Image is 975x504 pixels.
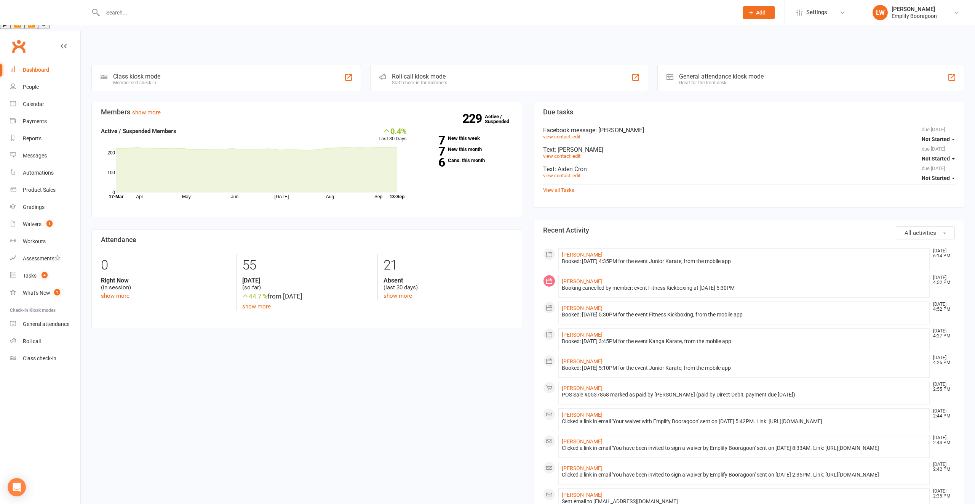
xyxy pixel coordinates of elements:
[756,10,766,16] span: Add
[543,153,571,159] a: view contact
[101,108,513,116] h3: Members
[543,108,955,116] h3: Due tasks
[929,249,954,258] time: [DATE] 6:14 PM
[10,79,80,96] a: People
[905,230,936,236] span: All activities
[101,7,733,18] input: Search...
[384,292,412,299] a: show more
[23,135,42,141] div: Reports
[562,332,603,338] a: [PERSON_NAME]
[10,284,80,302] a: What's New1
[543,226,955,234] h3: Recent Activity
[922,156,950,162] span: Not Started
[101,254,230,277] div: 0
[562,445,926,451] div: Clicked a link in email 'You have been invited to sign a waiver by Emplify Booragoon' sent on [DA...
[101,277,230,284] strong: Right Now
[562,365,926,371] div: Booked: [DATE] 5:10PM for the event Junior Karate, from the mobile app
[562,285,926,291] div: Booking cancelled by member: event Fitness Kickboxing at [DATE] 5:30PM
[892,13,937,19] div: Emplify Booragoon
[23,187,56,193] div: Product Sales
[892,6,937,13] div: [PERSON_NAME]
[10,61,80,79] a: Dashboard
[23,273,37,279] div: Tasks
[10,233,80,250] a: Workouts
[10,350,80,367] a: Class kiosk mode
[242,254,371,277] div: 55
[562,311,926,318] div: Booked: [DATE] 5:30PM for the event Fitness Kickboxing, from the mobile app
[23,84,39,90] div: People
[543,134,571,140] a: view contact
[572,173,580,178] a: edit
[922,136,950,142] span: Not Started
[572,153,580,159] a: edit
[929,275,954,285] time: [DATE] 4:52 PM
[929,409,954,419] time: [DATE] 2:44 PM
[10,316,80,333] a: General attendance kiosk mode
[922,152,955,165] button: Not Started
[462,113,485,124] strong: 229
[929,355,954,365] time: [DATE] 4:26 PM
[101,292,129,299] a: show more
[392,73,447,80] div: Roll call kiosk mode
[922,175,950,181] span: Not Started
[101,236,513,244] h3: Attendance
[10,216,80,233] a: Waivers 1
[543,146,955,153] div: Text
[743,6,775,19] button: Add
[543,187,574,193] a: View all Tasks
[113,73,160,80] div: Class kiosk mode
[418,136,513,141] a: 7New this week
[23,221,42,227] div: Waivers
[379,127,407,135] div: 0.4%
[929,382,954,392] time: [DATE] 2:55 PM
[418,147,513,152] a: 7New this month
[562,472,926,478] div: Clicked a link in email 'You have been invited to sign a waiver by Emplify Booragoon' sent on [DA...
[23,170,54,176] div: Automations
[418,158,513,163] a: 6Canx. this month
[562,385,603,391] a: [PERSON_NAME]
[23,204,45,210] div: Gradings
[392,80,447,85] div: Staff check-in for members
[679,80,764,85] div: Great for the front desk
[485,108,518,130] a: 229Active / Suspended
[929,489,954,499] time: [DATE] 2:35 PM
[572,134,580,140] a: edit
[922,132,955,146] button: Not Started
[101,128,176,135] strong: Active / Suspended Members
[54,289,60,295] span: 1
[562,492,603,498] a: [PERSON_NAME]
[23,255,61,262] div: Assessments
[929,435,954,445] time: [DATE] 2:44 PM
[23,238,46,244] div: Workouts
[384,277,513,291] div: (last 30 days)
[922,171,955,185] button: Not Started
[562,358,603,364] a: [PERSON_NAME]
[562,338,926,345] div: Booked: [DATE] 3:45PM for the event Kanga Karate, from the mobile app
[595,127,644,134] span: : [PERSON_NAME]
[10,164,80,181] a: Automations
[46,220,53,227] span: 1
[562,258,926,265] div: Booked: [DATE] 4:35PM for the event Junior Karate, from the mobile app
[543,173,571,178] a: view contact
[101,277,230,291] div: (in session)
[562,305,603,311] a: [PERSON_NAME]
[8,478,26,496] div: Open Intercom Messenger
[562,278,603,284] a: [PERSON_NAME]
[562,412,603,418] a: [PERSON_NAME]
[23,152,47,159] div: Messages
[418,146,445,157] strong: 7
[23,118,47,124] div: Payments
[113,80,160,85] div: Member self check-in
[242,277,371,291] div: (so far)
[384,254,513,277] div: 21
[929,462,954,472] time: [DATE] 2:42 PM
[379,127,407,143] div: Last 30 Days
[10,130,80,147] a: Reports
[23,101,44,107] div: Calendar
[896,226,955,239] button: All activities
[555,165,587,173] span: : Aiden Cron
[23,355,56,361] div: Class check-in
[132,109,161,116] a: show more
[555,146,603,153] span: : [PERSON_NAME]
[23,321,69,327] div: General attendance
